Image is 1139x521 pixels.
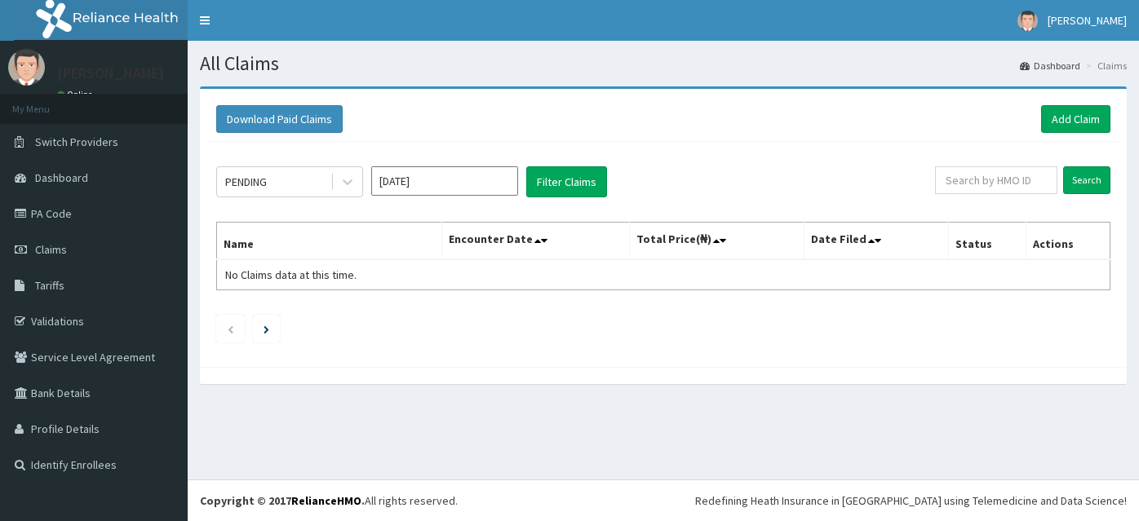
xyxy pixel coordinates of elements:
div: Redefining Heath Insurance in [GEOGRAPHIC_DATA] using Telemedicine and Data Science! [695,492,1127,509]
input: Select Month and Year [371,166,518,196]
th: Name [217,223,442,260]
th: Date Filed [804,223,948,260]
th: Status [948,223,1026,260]
a: Next page [264,321,269,336]
span: Claims [35,242,67,257]
img: User Image [8,49,45,86]
th: Total Price(₦) [630,223,804,260]
a: Add Claim [1041,105,1110,133]
th: Actions [1026,223,1110,260]
input: Search [1063,166,1110,194]
span: [PERSON_NAME] [1048,13,1127,28]
button: Filter Claims [526,166,607,197]
th: Encounter Date [441,223,630,260]
span: Switch Providers [35,135,118,149]
footer: All rights reserved. [188,479,1139,521]
p: [PERSON_NAME] [57,66,164,81]
span: Dashboard [35,170,88,185]
a: Previous page [227,321,234,336]
a: Dashboard [1020,59,1080,73]
li: Claims [1082,59,1127,73]
button: Download Paid Claims [216,105,343,133]
span: No Claims data at this time. [225,267,357,282]
img: User Image [1017,11,1038,31]
h1: All Claims [200,53,1127,74]
a: RelianceHMO [291,493,361,508]
span: Tariffs [35,278,64,293]
strong: Copyright © 2017 . [200,493,365,508]
a: Online [57,89,96,100]
div: PENDING [225,174,267,190]
input: Search by HMO ID [935,166,1057,194]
